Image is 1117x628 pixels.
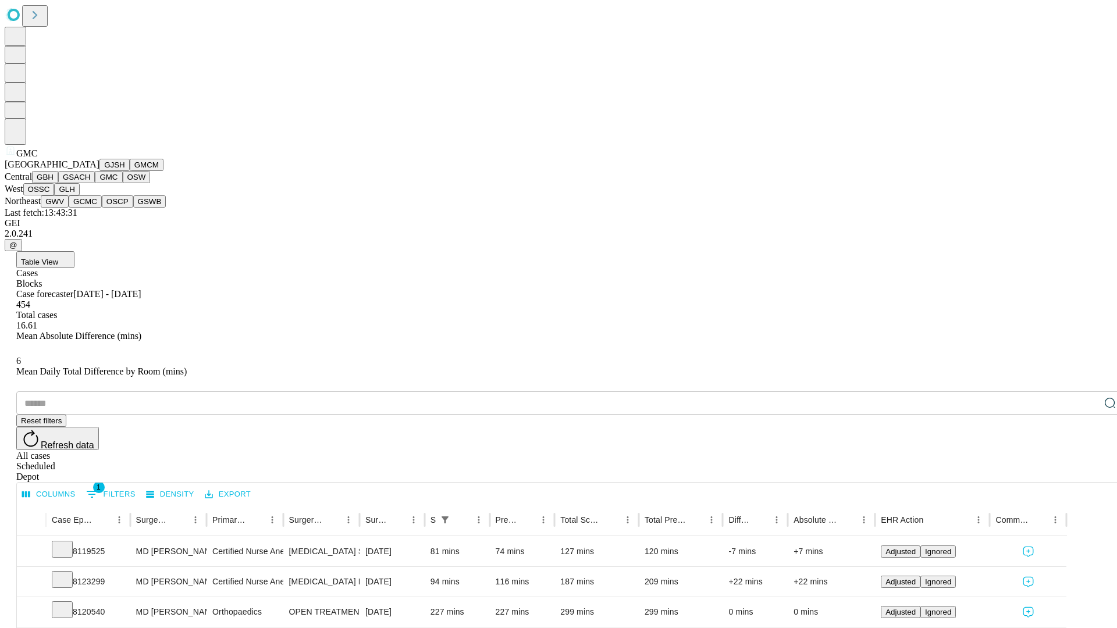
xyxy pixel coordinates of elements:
button: OSW [123,171,151,183]
button: Sort [603,512,620,528]
span: Case forecaster [16,289,73,299]
div: 127 mins [560,537,633,566]
div: 1 active filter [437,512,453,528]
button: GSACH [58,171,95,183]
div: Difference [728,515,751,524]
span: Total cases [16,310,57,320]
button: Reset filters [16,415,66,427]
div: Comments [995,515,1029,524]
div: 2.0.241 [5,229,1112,239]
button: Sort [687,512,703,528]
div: -7 mins [728,537,782,566]
div: 81 mins [431,537,484,566]
div: 8123299 [52,567,124,597]
div: [DATE] [365,567,419,597]
div: [MEDICAL_DATA] DIAGNOSTIC [289,567,354,597]
button: Refresh data [16,427,99,450]
div: 74 mins [496,537,549,566]
button: Sort [171,512,187,528]
button: OSSC [23,183,55,195]
button: Menu [187,512,204,528]
span: Adjusted [885,577,916,586]
button: GWV [41,195,69,208]
div: +22 mins [794,567,869,597]
div: Orthopaedics [212,597,277,627]
div: Absolute Difference [794,515,838,524]
div: 116 mins [496,567,549,597]
button: Table View [16,251,74,268]
div: 8119525 [52,537,124,566]
div: MD [PERSON_NAME] [PERSON_NAME] Md [136,537,201,566]
button: @ [5,239,22,251]
button: GMC [95,171,122,183]
span: 1 [93,481,105,493]
div: 227 mins [496,597,549,627]
span: @ [9,241,17,249]
button: Menu [264,512,280,528]
button: Ignored [920,606,956,618]
button: Menu [856,512,872,528]
button: Ignored [920,576,956,588]
button: Sort [519,512,535,528]
button: Menu [1047,512,1063,528]
button: GSWB [133,195,166,208]
span: [GEOGRAPHIC_DATA] [5,159,99,169]
button: Menu [703,512,720,528]
button: Expand [23,572,40,593]
button: Menu [471,512,487,528]
div: +7 mins [794,537,869,566]
div: 120 mins [645,537,717,566]
button: OSCP [102,195,133,208]
span: Reset filters [21,416,62,425]
button: Sort [389,512,405,528]
span: 454 [16,299,30,309]
div: +22 mins [728,567,782,597]
button: Ignored [920,545,956,558]
button: Sort [248,512,264,528]
button: Sort [924,512,941,528]
button: Menu [769,512,785,528]
span: Ignored [925,547,951,556]
span: [DATE] - [DATE] [73,289,141,299]
button: GBH [32,171,58,183]
span: West [5,184,23,194]
div: 299 mins [560,597,633,627]
div: Surgery Name [289,515,323,524]
span: Adjusted [885,547,916,556]
span: Refresh data [41,440,94,450]
div: Surgery Date [365,515,388,524]
div: 0 mins [794,597,869,627]
div: 0 mins [728,597,782,627]
button: Adjusted [881,545,920,558]
span: Ignored [925,577,951,586]
div: EHR Action [881,515,923,524]
span: GMC [16,148,37,158]
span: Last fetch: 13:43:31 [5,208,77,217]
div: [MEDICAL_DATA] SKIN AND [MEDICAL_DATA] [289,537,354,566]
div: Primary Service [212,515,246,524]
button: Adjusted [881,576,920,588]
button: GCMC [69,195,102,208]
button: Menu [111,512,127,528]
button: GMCM [130,159,163,171]
div: 94 mins [431,567,484,597]
span: Ignored [925,608,951,616]
span: Central [5,172,32,181]
button: GJSH [99,159,130,171]
button: Menu [405,512,422,528]
div: OPEN TREATMENT PROXIMAL [MEDICAL_DATA] BICONDYLAR [289,597,354,627]
div: 209 mins [645,567,717,597]
div: Certified Nurse Anesthetist [212,567,277,597]
div: Surgeon Name [136,515,170,524]
button: Sort [1031,512,1047,528]
button: Show filters [437,512,453,528]
button: Export [202,486,254,504]
span: Adjusted [885,608,916,616]
div: Total Scheduled Duration [560,515,602,524]
button: Select columns [19,486,79,504]
div: [DATE] [365,597,419,627]
button: Expand [23,602,40,623]
div: Total Predicted Duration [645,515,686,524]
button: Sort [95,512,111,528]
span: Northeast [5,196,41,206]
